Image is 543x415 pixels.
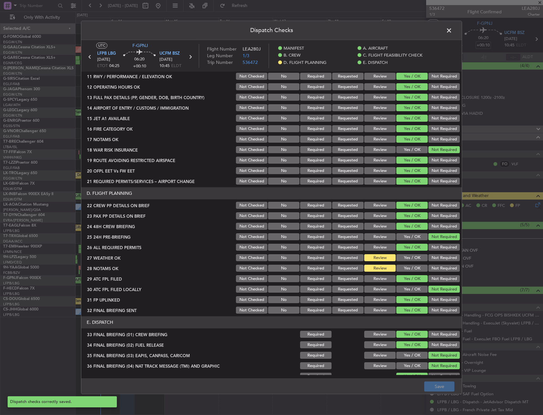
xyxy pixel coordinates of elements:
[396,331,428,338] button: Yes / OK
[428,296,460,303] button: Not Required
[428,234,460,241] button: Not Required
[396,105,428,112] button: Yes / OK
[428,373,460,380] button: Not Required
[428,352,460,359] button: Not Required
[396,363,428,370] button: Yes / OK
[396,352,428,359] button: Yes / OK
[428,167,460,174] button: Not Required
[396,167,428,174] button: Yes / OK
[396,286,428,293] button: Yes / OK
[396,94,428,101] button: Yes / OK
[396,265,428,272] button: Yes / OK
[396,213,428,220] button: Yes / OK
[428,105,460,112] button: Not Required
[396,115,428,122] button: Yes / OK
[428,255,460,262] button: Not Required
[428,136,460,143] button: Not Required
[428,94,460,101] button: Not Required
[428,73,460,80] button: Not Required
[428,223,460,230] button: Not Required
[396,342,428,349] button: Yes / OK
[396,136,428,143] button: Yes / OK
[81,21,462,40] header: Dispatch Checks
[428,146,460,153] button: Not Required
[396,202,428,209] button: Yes / OK
[396,296,428,303] button: Yes / OK
[428,363,460,370] button: Not Required
[428,202,460,209] button: Not Required
[428,244,460,251] button: Not Required
[396,244,428,251] button: Yes / OK
[428,307,460,314] button: Not Required
[428,126,460,133] button: Not Required
[396,255,428,262] button: Yes / OK
[428,213,460,220] button: Not Required
[428,84,460,91] button: Not Required
[428,276,460,282] button: Not Required
[396,73,428,80] button: Yes / OK
[396,84,428,91] button: Yes / OK
[428,157,460,164] button: Not Required
[396,223,428,230] button: Yes / OK
[428,331,460,338] button: Not Required
[396,234,428,241] button: Yes / OK
[428,342,460,349] button: Not Required
[428,178,460,185] button: Not Required
[428,265,460,272] button: Not Required
[428,115,460,122] button: Not Required
[428,286,460,293] button: Not Required
[396,178,428,185] button: Yes / OK
[396,146,428,153] button: Yes / OK
[396,307,428,314] button: Yes / OK
[396,373,428,380] button: Yes / OK
[396,157,428,164] button: Yes / OK
[396,126,428,133] button: Yes / OK
[10,399,107,405] div: Dispatch checks correctly saved.
[396,276,428,282] button: Yes / OK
